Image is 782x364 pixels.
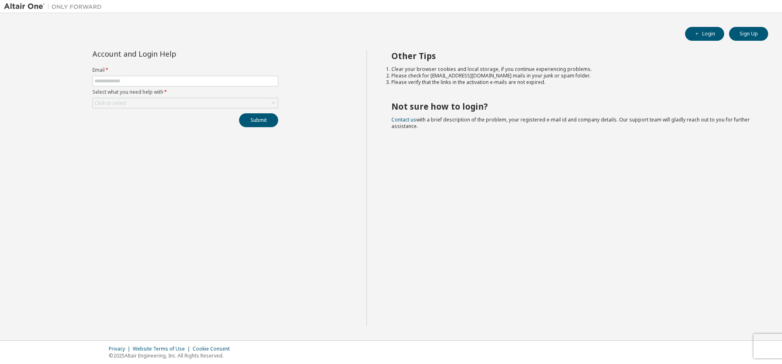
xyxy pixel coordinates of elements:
span: with a brief description of the problem, your registered e-mail id and company details. Our suppo... [391,116,750,130]
button: Login [685,27,724,41]
li: Clear your browser cookies and local storage, if you continue experiencing problems. [391,66,754,73]
p: © 2025 Altair Engineering, Inc. All Rights Reserved. [109,352,235,359]
div: Cookie Consent [193,346,235,352]
h2: Not sure how to login? [391,101,754,112]
div: Privacy [109,346,133,352]
button: Submit [239,113,278,127]
img: Altair One [4,2,106,11]
button: Sign Up [729,27,768,41]
div: Click to select [94,100,126,106]
label: Email [92,67,278,73]
a: Contact us [391,116,416,123]
div: Website Terms of Use [133,346,193,352]
li: Please verify that the links in the activation e-mails are not expired. [391,79,754,86]
label: Select what you need help with [92,89,278,95]
div: Click to select [93,98,278,108]
h2: Other Tips [391,51,754,61]
div: Account and Login Help [92,51,241,57]
li: Please check for [EMAIL_ADDRESS][DOMAIN_NAME] mails in your junk or spam folder. [391,73,754,79]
